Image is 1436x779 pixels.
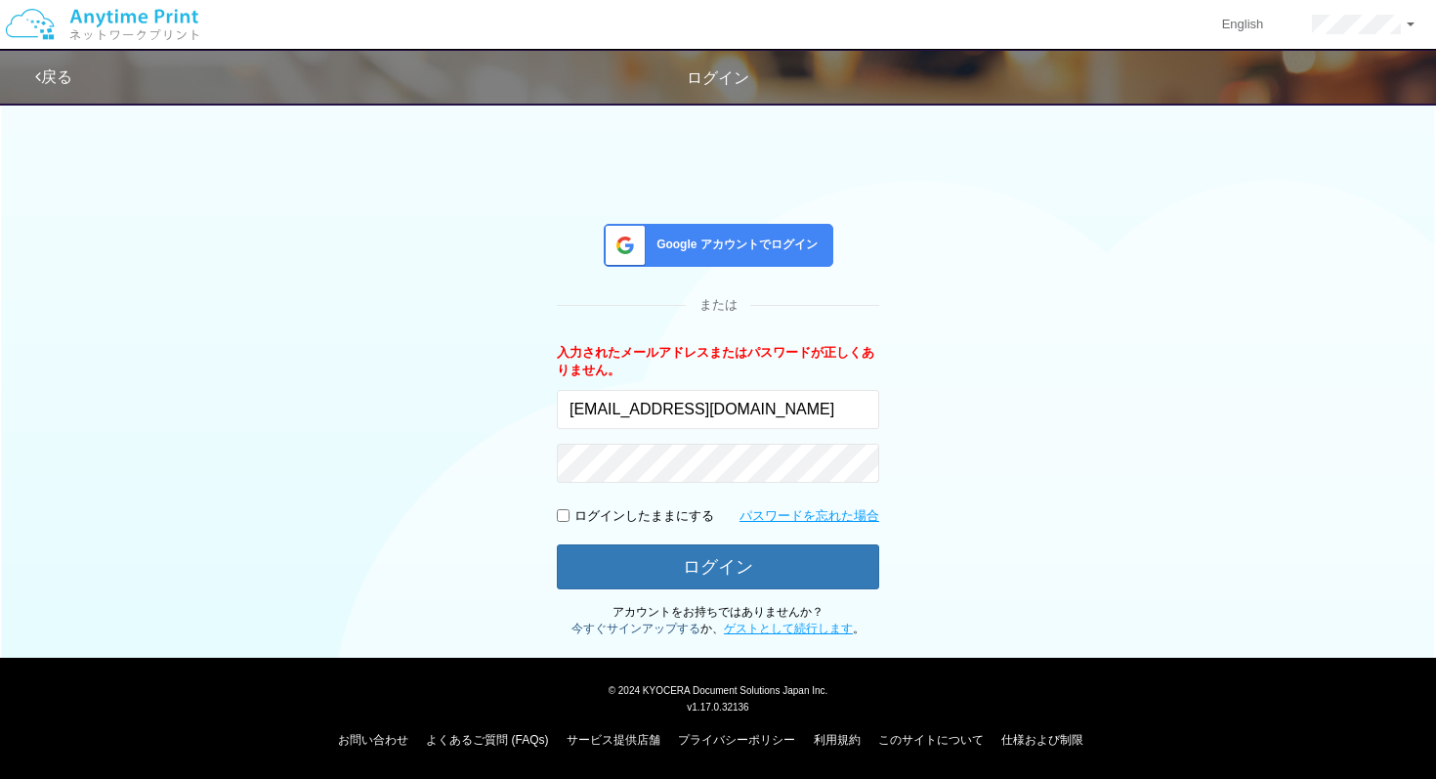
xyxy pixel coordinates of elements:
[1001,733,1083,747] a: 仕様および制限
[426,733,548,747] a: よくあるご質問 (FAQs)
[557,604,879,637] p: アカウントをお持ちではありませんか？
[739,507,879,526] a: パスワードを忘れた場合
[557,544,879,589] button: ログイン
[814,733,861,747] a: 利用規約
[878,733,984,747] a: このサイトについて
[557,296,879,315] div: または
[724,622,853,635] a: ゲストとして続行します
[649,237,818,253] span: Google アカウントでログイン
[574,507,714,526] p: ログインしたままにする
[687,701,748,713] span: v1.17.0.32136
[557,390,879,429] input: メールアドレス
[571,622,865,635] span: か、 。
[687,69,749,86] span: ログイン
[678,733,795,747] a: プライバシーポリシー
[609,683,828,696] span: © 2024 KYOCERA Document Solutions Japan Inc.
[567,733,660,747] a: サービス提供店舗
[557,345,874,378] b: 入力されたメールアドレスまたはパスワードが正しくありません。
[571,622,700,635] a: 今すぐサインアップする
[338,733,408,747] a: お問い合わせ
[35,68,72,85] a: 戻る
